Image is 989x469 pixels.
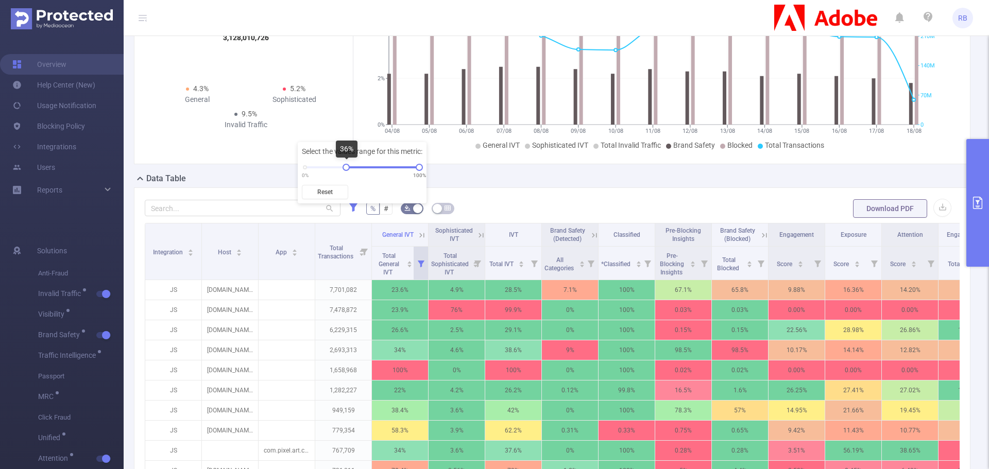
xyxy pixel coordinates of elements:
button: Download PDF [853,199,927,218]
p: 34% [372,340,428,360]
p: 100% [485,360,541,380]
p: 3.51 % [769,441,825,460]
p: JS [145,441,201,460]
i: Filter menu [414,247,428,280]
p: 0.15% [655,320,711,340]
p: 0.00 % [882,300,938,320]
span: Score [890,260,907,268]
i: icon: caret-up [519,259,524,263]
span: Click Fraud [38,407,124,428]
div: Select the values range for this metric: [298,142,427,203]
p: 23.6% [372,280,428,300]
p: 0% [542,360,598,380]
p: 100% [599,340,655,360]
p: 14.14 % [825,340,881,360]
tspan: 13/08 [720,128,735,134]
i: icon: caret-down [854,263,860,266]
i: icon: caret-up [690,259,696,263]
a: Integrations [12,136,76,157]
p: 7,701,082 [315,280,371,300]
span: Total Sophisticated IVT [431,252,469,276]
i: Filter menu [527,247,541,280]
span: Attention [38,455,72,462]
input: Search... [145,200,340,216]
p: 1.6% [712,380,768,400]
p: JS [145,340,201,360]
p: 99.9% [485,300,541,320]
i: Filter menu [810,247,825,280]
span: Reports [37,186,62,194]
span: Total Invalid Traffic [601,141,661,149]
p: 42% [485,401,541,420]
p: 2.5% [429,320,485,340]
span: Invalid Traffic [38,290,84,297]
tspan: 18/08 [906,128,921,134]
p: 26.6% [372,320,428,340]
p: 11.43 % [825,421,881,440]
p: JS [145,421,201,440]
tspan: 3,128,010,726 [223,33,269,42]
i: Filter menu [754,247,768,280]
p: 2,693,313 [315,340,371,360]
div: Sort [292,248,298,254]
div: General [149,94,246,105]
div: 36% [336,141,357,158]
p: 0.31% [542,421,598,440]
i: icon: caret-up [911,259,916,263]
p: 0.15% [712,320,768,340]
p: 0% [542,320,598,340]
i: icon: caret-up [636,259,641,263]
p: [DOMAIN_NAME] [202,320,258,340]
span: Total IVT [489,260,515,268]
span: Exposure [841,231,866,238]
span: 9.5% [242,110,257,118]
p: 65.8% [712,280,768,300]
div: Sort [746,259,753,266]
p: [DOMAIN_NAME] [202,380,258,400]
p: 27.02 % [882,380,938,400]
p: 57% [712,401,768,420]
i: icon: caret-up [854,259,860,263]
p: 34% [372,441,428,460]
div: Sort [406,259,413,266]
i: Filter menu [697,247,711,280]
i: Filter menu [470,247,485,280]
h2: Data Table [146,172,186,185]
p: 0.28% [655,441,711,460]
p: [DOMAIN_NAME] [202,360,258,380]
i: icon: caret-up [747,259,753,263]
tspan: 2% [378,75,385,82]
p: 100% [599,360,655,380]
p: 9.42 % [769,421,825,440]
i: icon: caret-up [292,248,298,251]
tspan: 140M [920,63,935,70]
tspan: 05/08 [421,128,436,134]
span: Engagement [947,231,981,238]
span: Classified [613,231,640,238]
span: General IVT [483,141,520,149]
p: 0% [542,300,598,320]
p: 0.00 % [825,300,881,320]
p: 0.65% [712,421,768,440]
span: Pre-Blocking Insights [660,252,684,276]
p: 779,354 [315,421,371,440]
span: # [384,204,388,213]
div: Sort [636,259,642,266]
tspan: 12/08 [683,128,697,134]
p: [DOMAIN_NAME] [202,280,258,300]
p: 99.8% [599,380,655,400]
p: 7,478,872 [315,300,371,320]
p: 0.00 % [769,300,825,320]
i: icon: caret-down [797,263,803,266]
span: Score [777,260,794,268]
span: Integration [153,249,184,256]
p: 0% [542,401,598,420]
p: 100% [372,360,428,380]
span: Host [218,249,233,256]
a: Overview [12,54,66,75]
p: 4.6% [429,340,485,360]
span: 0% [302,171,309,179]
p: 6,229,315 [315,320,371,340]
span: % [370,204,376,213]
p: 0.03% [712,300,768,320]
